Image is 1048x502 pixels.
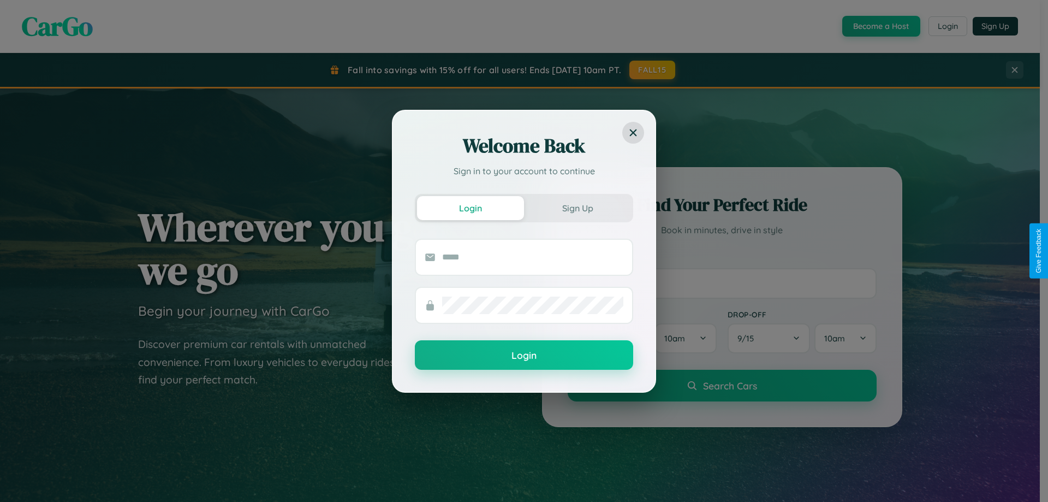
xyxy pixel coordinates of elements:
[524,196,631,220] button: Sign Up
[415,164,633,178] p: Sign in to your account to continue
[1035,229,1043,273] div: Give Feedback
[415,133,633,159] h2: Welcome Back
[417,196,524,220] button: Login
[415,340,633,370] button: Login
